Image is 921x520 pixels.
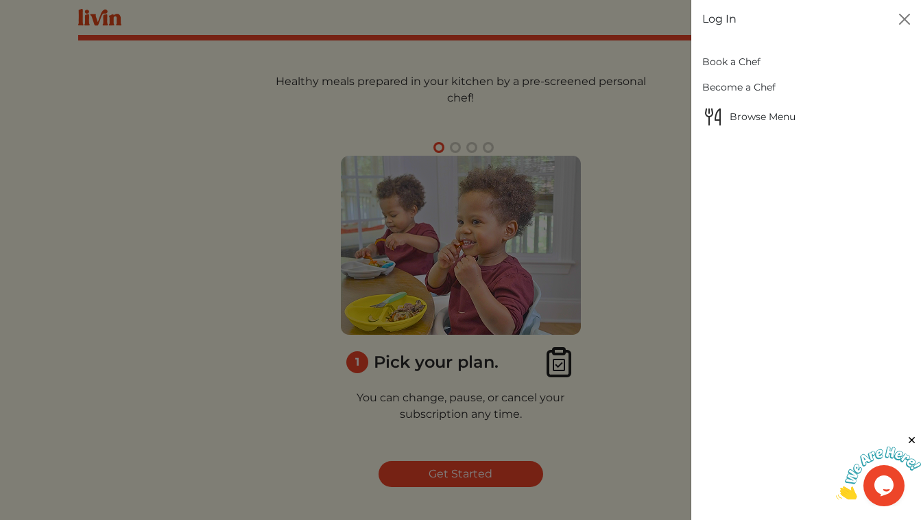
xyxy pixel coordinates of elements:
a: Book a Chef [702,49,910,75]
iframe: chat widget [836,434,921,499]
img: Browse Menu [702,106,724,128]
span: Browse Menu [702,106,910,128]
button: Close [894,8,916,30]
a: Log In [702,11,737,27]
a: Become a Chef [702,75,910,100]
a: Browse MenuBrowse Menu [702,100,910,133]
